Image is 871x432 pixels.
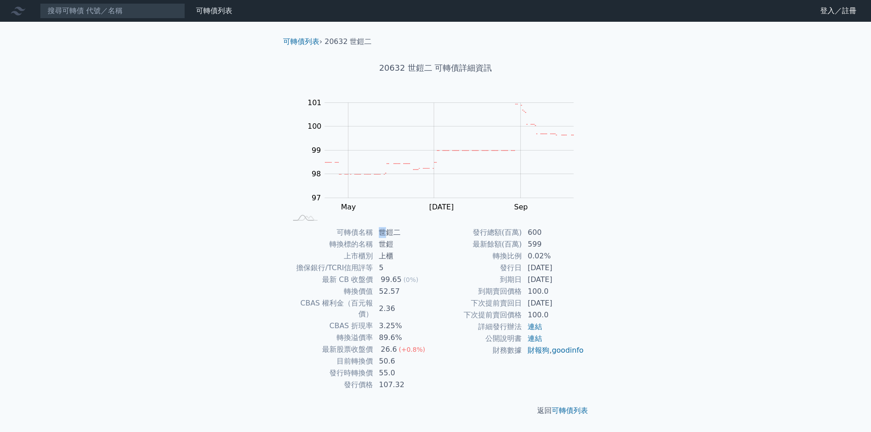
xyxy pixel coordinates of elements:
[287,227,373,238] td: 可轉債名稱
[435,274,522,286] td: 到期日
[287,297,373,320] td: CBAS 權利金（百元報價）
[373,262,435,274] td: 5
[379,274,403,285] div: 99.65
[399,346,425,353] span: (+0.8%)
[528,334,542,343] a: 連結
[287,355,373,367] td: 目前轉換價
[435,262,522,274] td: 發行日
[373,227,435,238] td: 世鎧二
[287,286,373,297] td: 轉換價值
[435,250,522,262] td: 轉換比例
[312,146,321,155] tspan: 99
[528,346,549,354] a: 財報狗
[435,286,522,297] td: 到期賣回價格
[373,367,435,379] td: 55.0
[373,320,435,332] td: 3.25%
[435,227,522,238] td: 發行總額(百萬)
[287,250,373,262] td: 上市櫃別
[283,36,322,47] li: ›
[312,170,321,178] tspan: 98
[435,333,522,345] td: 公開說明書
[373,238,435,250] td: 世鎧
[325,36,372,47] li: 20632 世鎧二
[276,62,595,74] h1: 20632 世鎧二 可轉債詳細資訊
[552,406,588,415] a: 可轉債列表
[308,98,322,107] tspan: 101
[522,250,584,262] td: 0.02%
[40,3,185,19] input: 搜尋可轉債 代號／名稱
[435,238,522,250] td: 最新餘額(百萬)
[522,286,584,297] td: 100.0
[287,274,373,286] td: 最新 CB 收盤價
[297,98,587,211] g: Chart
[373,250,435,262] td: 上櫃
[522,227,584,238] td: 600
[522,274,584,286] td: [DATE]
[196,6,232,15] a: 可轉債列表
[522,345,584,356] td: ,
[287,344,373,355] td: 最新股票收盤價
[522,297,584,309] td: [DATE]
[373,332,435,344] td: 89.6%
[826,388,871,432] iframe: Chat Widget
[373,286,435,297] td: 52.57
[522,309,584,321] td: 100.0
[373,355,435,367] td: 50.6
[287,320,373,332] td: CBAS 折現率
[287,332,373,344] td: 轉換溢價率
[429,203,454,211] tspan: [DATE]
[276,405,595,416] p: 返回
[287,238,373,250] td: 轉換標的名稱
[287,262,373,274] td: 擔保銀行/TCRI信用評等
[403,276,418,283] span: (0%)
[528,322,542,331] a: 連結
[435,321,522,333] td: 詳細發行辦法
[312,194,321,202] tspan: 97
[813,4,864,18] a: 登入／註冊
[514,203,528,211] tspan: Sep
[287,379,373,391] td: 發行價格
[287,367,373,379] td: 發行時轉換價
[308,122,322,131] tspan: 100
[435,345,522,356] td: 財務數據
[552,346,583,354] a: goodinfo
[435,297,522,309] td: 下次提前賣回日
[373,379,435,391] td: 107.32
[283,37,319,46] a: 可轉債列表
[435,309,522,321] td: 下次提前賣回價格
[373,297,435,320] td: 2.36
[522,262,584,274] td: [DATE]
[379,344,399,355] div: 26.6
[341,203,356,211] tspan: May
[522,238,584,250] td: 599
